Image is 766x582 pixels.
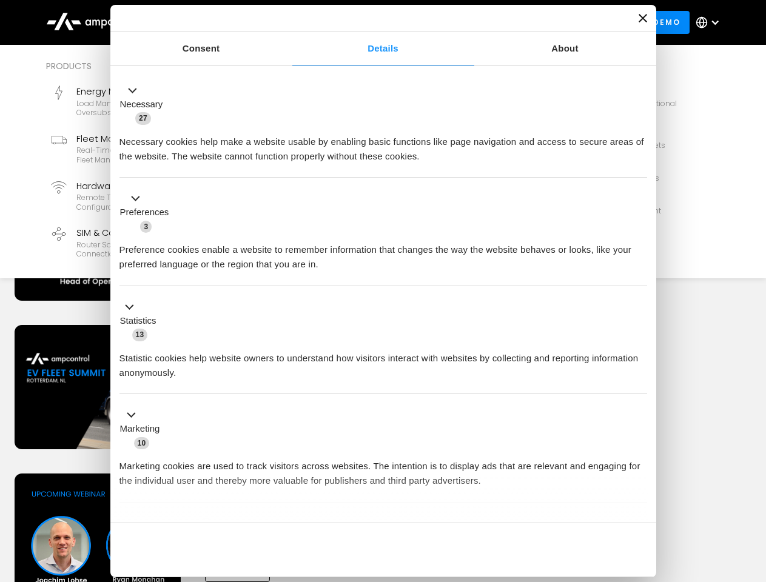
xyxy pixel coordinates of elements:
a: Hardware DiagnosticsRemote troubleshooting, charger logs, configurations, diagnostic files [46,175,240,217]
div: Necessary cookies help make a website usable by enabling basic functions like page navigation and... [119,125,647,164]
div: SIM & Connectivity [76,226,235,239]
a: Details [292,32,474,65]
a: SIM & ConnectivityRouter Solutions, SIM Cards, Secure Data Connection [46,221,240,264]
span: 2 [200,518,212,530]
button: Okay [472,532,647,567]
button: Statistics (13) [119,299,164,342]
button: Preferences (3) [119,192,176,234]
div: Hardware Diagnostics [76,179,235,193]
a: Consent [110,32,292,65]
label: Statistics [120,314,156,328]
div: Load management, cost optimization, oversubscription [76,99,235,118]
label: Necessary [120,98,163,112]
label: Preferences [120,206,169,219]
button: Close banner [639,14,647,22]
div: Products [46,59,439,73]
button: Unclassified (2) [119,516,219,531]
a: About [474,32,656,65]
button: Necessary (27) [119,83,170,125]
div: Remote troubleshooting, charger logs, configurations, diagnostic files [76,193,235,212]
span: 3 [140,221,152,233]
div: Router Solutions, SIM Cards, Secure Data Connection [76,240,235,259]
div: Statistic cookies help website owners to understand how visitors interact with websites by collec... [119,342,647,380]
span: 13 [132,329,148,341]
a: Fleet ManagementReal-time GPS, SoC, efficiency monitoring, fleet management [46,127,240,170]
div: Marketing cookies are used to track visitors across websites. The intention is to display ads tha... [119,450,647,488]
div: Real-time GPS, SoC, efficiency monitoring, fleet management [76,145,235,164]
span: 10 [134,437,150,449]
div: Fleet Management [76,132,235,145]
div: Preference cookies enable a website to remember information that changes the way the website beha... [119,233,647,272]
a: Energy ManagementLoad management, cost optimization, oversubscription [46,80,240,122]
button: Marketing (10) [119,408,167,450]
label: Marketing [120,422,160,436]
span: 27 [135,112,151,124]
div: Energy Management [76,85,235,98]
